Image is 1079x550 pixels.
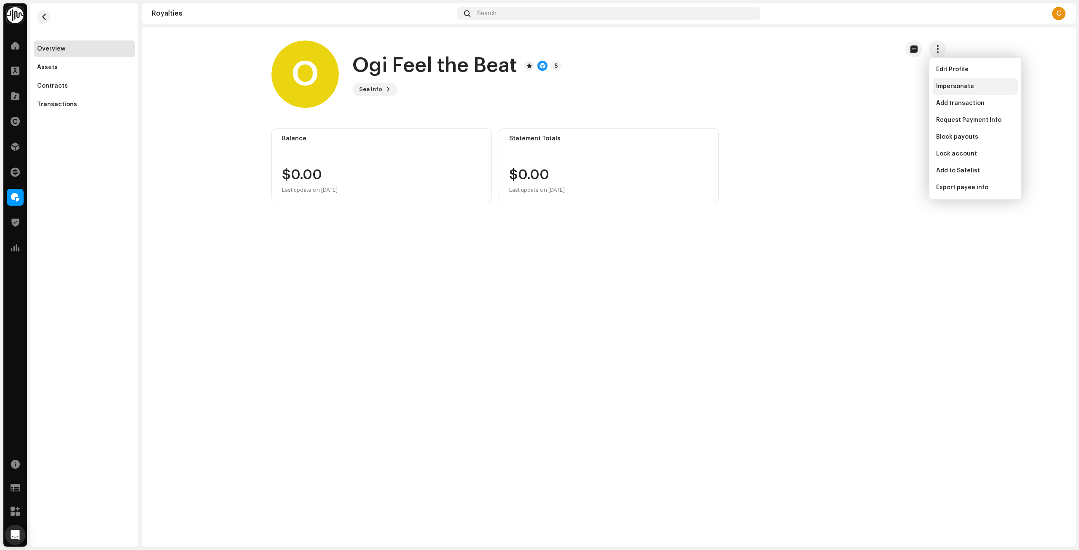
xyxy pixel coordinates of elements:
span: Add to Safelist [936,167,980,174]
div: Statement Totals [509,135,709,142]
re-o-card-value: Statement Totals [499,128,719,202]
div: Royalties [152,10,454,17]
h1: Ogi Feel the Beat [352,52,517,79]
re-m-nav-item: Assets [34,59,135,76]
button: See Info [352,83,397,96]
img: 0f74c21f-6d1c-4dbc-9196-dbddad53419e [7,7,24,24]
re-o-card-value: Balance [271,128,492,202]
div: Transactions [37,101,77,108]
re-m-nav-item: Transactions [34,96,135,113]
div: C [1052,7,1066,20]
re-m-nav-item: Overview [34,40,135,57]
span: Add transaction [936,100,985,107]
span: Impersonate [936,83,974,90]
span: Block payouts [936,134,978,140]
span: See Info [359,81,382,98]
span: Export payee info [936,184,988,191]
span: Search [477,10,497,17]
div: Overview [37,46,65,52]
span: Request Payment Info [936,117,1001,123]
span: Edit Profile [936,66,969,73]
div: Balance [282,135,481,142]
div: Contracts [37,83,68,89]
div: O [271,40,339,108]
div: Last update on [DATE] [282,185,338,195]
re-m-nav-item: Contracts [34,78,135,94]
div: Assets [37,64,58,71]
div: Last update on [DATE] [509,185,565,195]
div: Open Intercom Messenger [5,525,25,545]
span: Lock account [936,150,977,157]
